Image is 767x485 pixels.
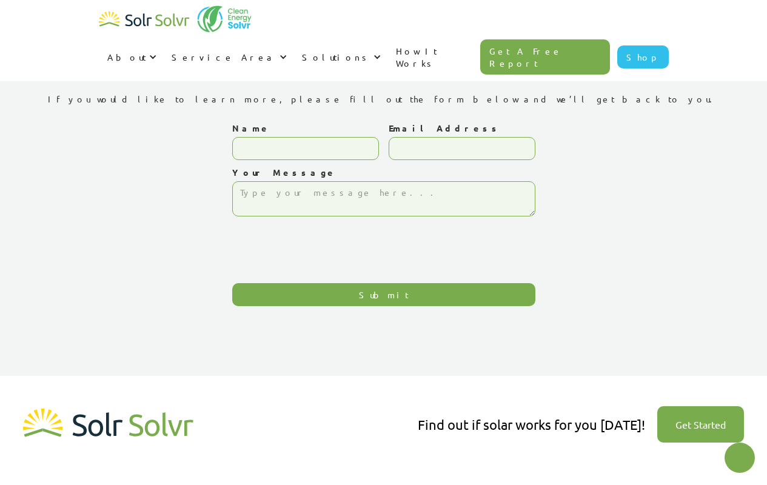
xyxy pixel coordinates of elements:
a: Shop [617,45,669,69]
div: Solutions [293,39,387,75]
div: Service Area [163,39,293,75]
iframe: reCAPTCHA [232,222,417,270]
label: Email Address [389,122,535,134]
div: Find out if solar works for you [DATE]! [418,415,645,434]
div: About [99,39,163,75]
div: If you would like to learn more, please fill out the form below and we’ll get back to you. [48,93,720,105]
div: Service Area [172,51,276,63]
a: Get Started [657,406,744,443]
a: How It Works [387,33,481,81]
a: Get A Free Report [480,39,610,75]
form: Contact Us Form [232,122,535,306]
input: Submit [232,283,535,306]
label: Your Message [232,166,535,178]
button: Open chatbot widget [725,443,755,473]
div: Solutions [302,51,370,63]
label: Name [232,122,379,134]
div: About [107,51,146,63]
